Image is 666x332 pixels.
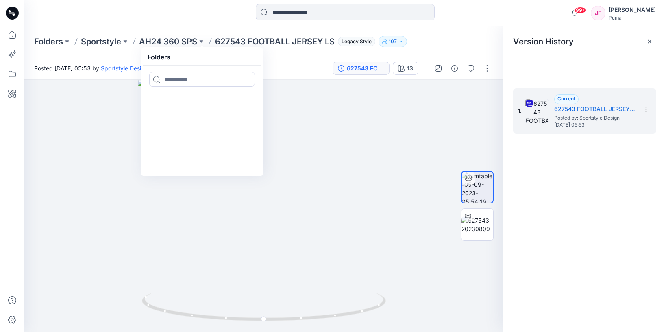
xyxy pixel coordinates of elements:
[557,96,575,102] span: Current
[143,49,175,65] h5: Folders
[34,64,148,72] span: Posted [DATE] 05:53 by
[518,107,522,115] span: 1.
[139,36,197,47] a: AH24 360 SPS
[461,216,493,233] img: 627543_20230809
[591,6,605,20] div: JF
[347,64,384,73] div: 627543 FOOTBALL JERSEY LS
[335,36,375,47] button: Legacy Style
[513,37,574,46] span: Version History
[574,7,586,13] span: 99+
[609,5,656,15] div: [PERSON_NAME]
[554,104,636,114] h5: 627543 FOOTBALL JERSEY LS
[101,65,148,72] a: Sportstyle Design
[554,122,636,128] span: [DATE] 05:53
[462,172,493,203] img: turntable-05-09-2023-05:54:19
[81,36,121,47] a: Sportstyle
[407,64,413,73] div: 13
[333,62,390,75] button: 627543 FOOTBALL JERSEY LS
[215,36,335,47] p: 627543 FOOTBALL JERSEY LS
[34,36,63,47] a: Folders
[646,38,653,45] button: Close
[554,114,636,122] span: Posted by: Sportstyle Design
[448,62,461,75] button: Details
[525,99,549,123] img: 627543 FOOTBALL JERSEY LS
[609,15,656,21] div: Puma
[379,36,407,47] button: 107
[393,62,418,75] button: 13
[338,37,375,46] span: Legacy Style
[389,37,397,46] p: 107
